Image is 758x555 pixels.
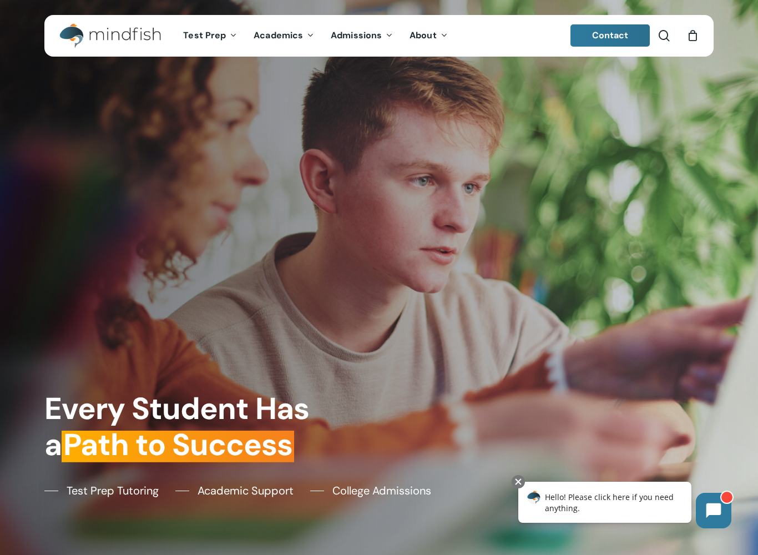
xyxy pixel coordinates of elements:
[254,29,303,41] span: Academics
[175,482,294,499] a: Academic Support
[44,482,159,499] a: Test Prep Tutoring
[198,482,294,499] span: Academic Support
[592,29,629,41] span: Contact
[183,29,226,41] span: Test Prep
[245,31,322,41] a: Academics
[62,425,294,465] em: Path to Success
[310,482,431,499] a: College Admissions
[67,482,159,499] span: Test Prep Tutoring
[331,29,382,41] span: Admissions
[322,31,401,41] a: Admissions
[507,473,742,539] iframe: Chatbot
[410,29,437,41] span: About
[401,31,456,41] a: About
[44,391,372,463] h1: Every Student Has a
[570,24,650,47] a: Contact
[175,31,245,41] a: Test Prep
[686,29,699,42] a: Cart
[175,15,456,57] nav: Main Menu
[44,15,714,57] header: Main Menu
[332,482,431,499] span: College Admissions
